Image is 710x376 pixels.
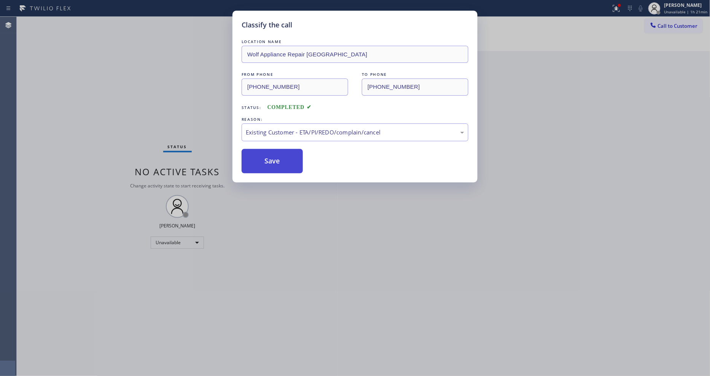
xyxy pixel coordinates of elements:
[242,105,261,110] span: Status:
[242,149,303,173] button: Save
[242,78,348,96] input: From phone
[242,115,468,123] div: REASON:
[242,20,292,30] h5: Classify the call
[246,128,464,137] div: Existing Customer - ETA/PI/REDO/complain/cancel
[242,38,468,46] div: LOCATION NAME
[362,70,468,78] div: TO PHONE
[362,78,468,96] input: To phone
[267,104,312,110] span: COMPLETED
[242,70,348,78] div: FROM PHONE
